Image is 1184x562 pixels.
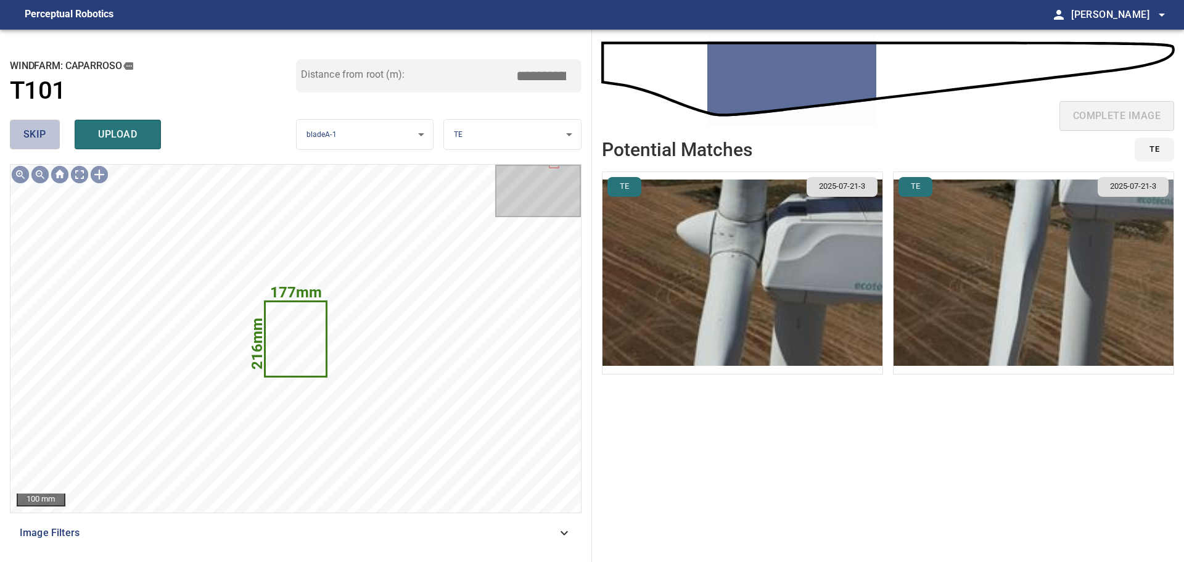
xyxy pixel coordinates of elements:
span: TE [454,130,462,139]
a: T101 [10,76,296,105]
button: TE [1135,138,1174,162]
span: 2025-07-21-3 [1103,181,1164,192]
span: bladeA-1 [306,130,337,139]
text: 177mm [270,284,322,301]
div: Image Filters [10,518,582,548]
label: Distance from root (m): [301,70,405,80]
span: TE [612,181,636,192]
img: Zoom in [10,165,30,184]
span: skip [23,126,46,143]
span: Image Filters [20,526,557,540]
div: bladeA-1 [297,119,434,151]
img: Caparroso/T101/2025-07-21-3/2025-07-21-1/inspectionData/image47wp54.jpg [602,172,882,374]
img: Toggle selection [89,165,109,184]
span: [PERSON_NAME] [1071,6,1169,23]
img: Zoom out [30,165,50,184]
h2: windfarm: Caparroso [10,59,296,73]
span: 2025-07-21-3 [812,181,873,192]
button: skip [10,120,60,149]
span: arrow_drop_down [1154,7,1169,22]
text: 216mm [249,318,266,370]
button: TE [898,177,932,197]
span: TE [903,181,927,192]
div: id [1127,138,1174,162]
button: copy message details [121,59,135,73]
figcaption: Perceptual Robotics [25,5,113,25]
span: TE [1149,143,1159,157]
h1: T101 [10,76,66,105]
img: Go home [50,165,70,184]
img: Toggle full page [70,165,89,184]
button: upload [75,120,161,149]
button: TE [607,177,641,197]
div: TE [444,119,581,151]
span: upload [88,126,147,143]
img: Caparroso/T101/2025-07-21-3/2025-07-21-1/inspectionData/image46wp53.jpg [894,172,1174,374]
h2: Potential Matches [602,139,752,160]
button: [PERSON_NAME] [1066,2,1169,27]
span: person [1051,7,1066,22]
